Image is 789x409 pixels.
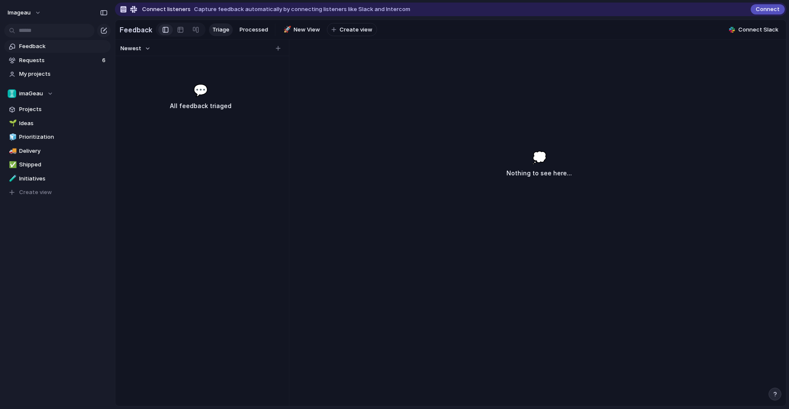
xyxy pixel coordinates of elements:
[194,5,410,14] span: Capture feedback automatically by connecting listeners like Slack and Intercom
[4,40,111,53] a: Feedback
[9,118,15,128] div: 🌱
[327,23,377,37] button: Create view
[19,42,108,51] span: Feedback
[9,174,15,183] div: 🧪
[506,168,572,178] h3: Nothing to see here...
[9,160,15,170] div: ✅
[19,133,108,141] span: Prioritization
[8,9,31,17] span: imageau
[4,172,111,185] a: 🧪Initiatives
[294,26,320,34] span: New View
[8,160,16,169] button: ✅
[19,89,43,98] span: imaGeau
[19,56,100,65] span: Requests
[120,44,141,53] span: Newest
[4,131,111,143] a: 🧊Prioritization
[726,23,782,36] button: Connect Slack
[209,23,233,36] a: Triage
[340,26,372,34] span: Create view
[19,160,108,169] span: Shipped
[738,26,778,34] span: Connect Slack
[19,188,52,197] span: Create view
[135,101,266,111] h3: All feedback triaged
[19,147,108,155] span: Delivery
[4,103,111,116] a: Projects
[240,26,268,34] span: Processed
[283,25,289,34] div: 🚀
[9,132,15,142] div: 🧊
[4,87,111,100] button: imaGeau
[279,23,323,36] a: 🚀New View
[120,25,152,35] h2: Feedback
[8,119,16,128] button: 🌱
[193,81,208,99] span: 💬
[9,146,15,156] div: 🚚
[532,149,547,166] span: 💭
[236,23,272,36] a: Processed
[19,174,108,183] span: Initiatives
[4,158,111,171] a: ✅Shipped
[282,26,291,34] button: 🚀
[8,147,16,155] button: 🚚
[756,5,780,14] span: Connect
[212,26,229,34] span: Triage
[8,133,16,141] button: 🧊
[19,70,108,78] span: My projects
[19,119,108,128] span: Ideas
[4,6,46,20] button: imageau
[4,54,111,67] a: Requests6
[142,5,191,14] span: Connect listeners
[751,4,785,14] button: Connect
[119,43,152,54] button: Newest
[4,117,111,130] a: 🌱Ideas
[8,174,16,183] button: 🧪
[4,68,111,80] a: My projects
[4,145,111,157] a: 🚚Delivery
[102,56,107,65] span: 6
[4,186,111,199] button: Create view
[19,105,108,114] span: Projects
